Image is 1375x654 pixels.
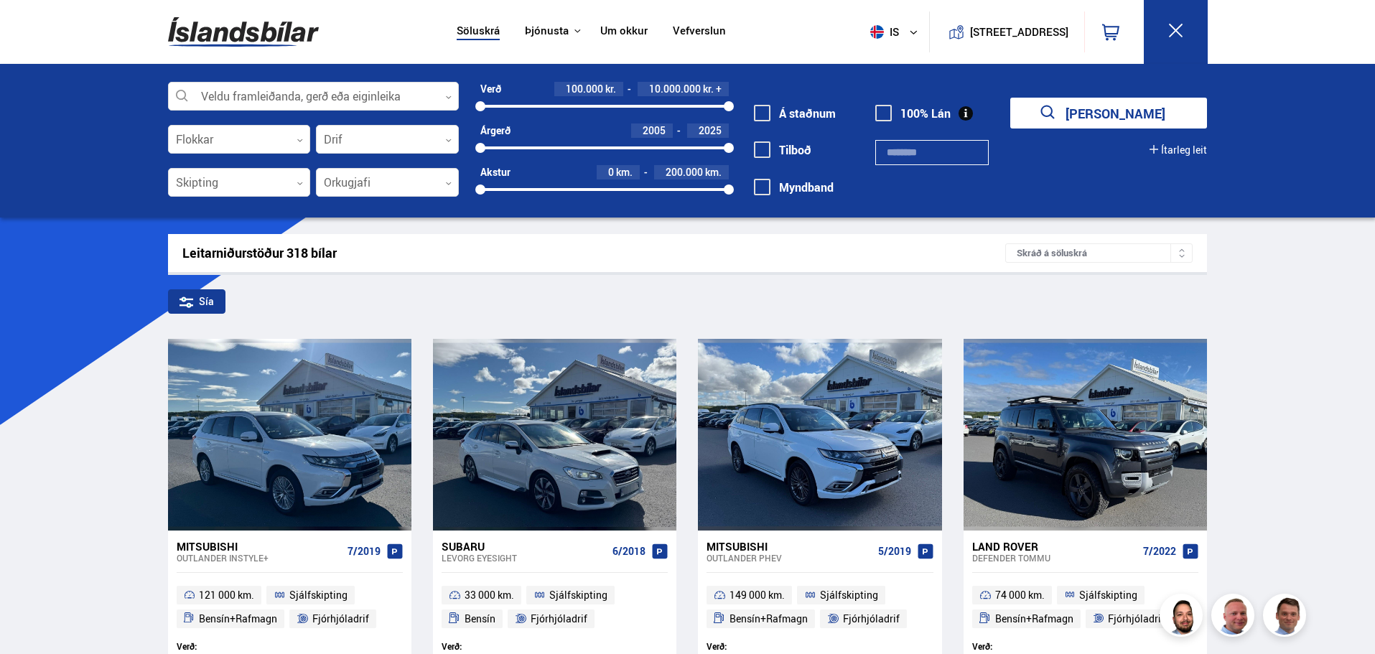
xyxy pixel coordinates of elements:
[1150,144,1207,156] button: Ítarleg leit
[1213,596,1257,639] img: siFngHWaQ9KaOqBr.png
[605,83,616,95] span: kr.
[312,610,369,627] span: Fjórhjóladrif
[566,82,603,95] span: 100.000
[177,540,342,553] div: Mitsubishi
[480,125,511,136] div: Árgerð
[1079,587,1137,604] span: Sjálfskipting
[878,546,911,557] span: 5/2019
[820,587,878,604] span: Sjálfskipting
[754,107,836,120] label: Á staðnum
[703,83,714,95] span: kr.
[1162,596,1205,639] img: nhp88E3Fdnt1Opn2.png
[705,167,722,178] span: km.
[707,540,872,553] div: Mitsubishi
[643,123,666,137] span: 2005
[875,107,951,120] label: 100% Lán
[972,641,1086,652] div: Verð:
[976,26,1063,38] button: [STREET_ADDRESS]
[937,11,1076,52] a: [STREET_ADDRESS]
[549,587,607,604] span: Sjálfskipting
[972,553,1137,563] div: Defender TOMMU
[612,546,645,557] span: 6/2018
[531,610,587,627] span: Fjórhjóladrif
[199,587,254,604] span: 121 000 km.
[870,25,884,39] img: svg+xml;base64,PHN2ZyB4bWxucz0iaHR0cDovL3d3dy53My5vcmcvMjAwMC9zdmciIHdpZHRoPSI1MTIiIGhlaWdodD0iNT...
[843,610,900,627] span: Fjórhjóladrif
[1005,243,1193,263] div: Skráð á söluskrá
[608,165,614,179] span: 0
[995,587,1045,604] span: 74 000 km.
[995,610,1073,627] span: Bensín+Rafmagn
[199,610,277,627] span: Bensín+Rafmagn
[649,82,701,95] span: 10.000.000
[442,553,607,563] div: Levorg EYESIGHT
[177,641,290,652] div: Verð:
[480,83,501,95] div: Verð
[864,25,900,39] span: is
[1143,546,1176,557] span: 7/2022
[457,24,500,39] a: Söluskrá
[707,553,872,563] div: Outlander PHEV
[480,167,511,178] div: Akstur
[442,540,607,553] div: Subaru
[177,553,342,563] div: Outlander INSTYLE+
[699,123,722,137] span: 2025
[182,246,1006,261] div: Leitarniðurstöður 318 bílar
[707,641,820,652] div: Verð:
[1265,596,1308,639] img: FbJEzSuNWCJXmdc-.webp
[1108,610,1165,627] span: Fjórhjóladrif
[168,289,225,314] div: Sía
[168,9,319,55] img: G0Ugv5HjCgRt.svg
[616,167,633,178] span: km.
[465,610,495,627] span: Bensín
[11,6,55,49] button: Opna LiveChat spjallviðmót
[600,24,648,39] a: Um okkur
[754,144,811,157] label: Tilboð
[754,181,834,194] label: Myndband
[1010,98,1207,129] button: [PERSON_NAME]
[673,24,726,39] a: Vefverslun
[730,610,808,627] span: Bensín+Rafmagn
[465,587,514,604] span: 33 000 km.
[442,641,555,652] div: Verð:
[730,587,785,604] span: 149 000 km.
[525,24,569,38] button: Þjónusta
[864,11,929,53] button: is
[289,587,348,604] span: Sjálfskipting
[716,83,722,95] span: +
[972,540,1137,553] div: Land Rover
[666,165,703,179] span: 200.000
[348,546,381,557] span: 7/2019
